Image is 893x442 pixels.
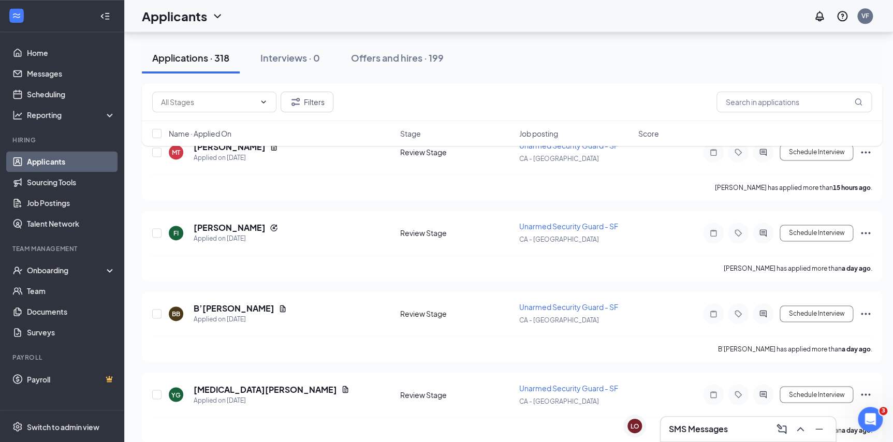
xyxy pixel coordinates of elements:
[27,42,115,63] a: Home
[859,388,872,401] svg: Ellipses
[11,10,22,21] svg: WorkstreamLogo
[775,423,788,435] svg: ComposeMessage
[400,228,513,238] div: Review Stage
[27,369,115,389] a: PayrollCrown
[400,128,421,139] span: Stage
[194,222,266,233] h5: [PERSON_NAME]
[27,322,115,343] a: Surveys
[194,303,274,314] h5: B’[PERSON_NAME]
[281,92,333,112] button: Filter Filters
[780,225,853,241] button: Schedule Interview
[519,235,599,243] span: CA - [GEOGRAPHIC_DATA]
[836,10,848,22] svg: QuestionInfo
[519,397,599,405] span: CA - [GEOGRAPHIC_DATA]
[757,310,769,318] svg: ActiveChat
[757,229,769,237] svg: ActiveChat
[841,345,870,353] b: a day ago
[400,389,513,400] div: Review Stage
[172,310,180,318] div: BB
[519,383,618,392] span: Unarmed Security Guard - SF
[27,110,116,120] div: Reporting
[723,264,872,273] p: [PERSON_NAME] has applied more than .
[270,224,278,232] svg: Reapply
[27,63,115,84] a: Messages
[194,233,278,244] div: Applied on [DATE]
[27,265,107,275] div: Onboarding
[780,386,853,403] button: Schedule Interview
[841,426,870,434] b: a day ago
[169,128,231,139] span: Name · Applied On
[27,151,115,172] a: Applicants
[171,390,181,399] div: YG
[707,390,720,399] svg: Note
[27,84,115,105] a: Scheduling
[194,395,349,405] div: Applied on [DATE]
[714,183,872,192] p: [PERSON_NAME] has applied more than .
[859,227,872,239] svg: Ellipses
[279,304,287,313] svg: Document
[780,305,853,322] button: Schedule Interview
[631,422,639,431] div: LO
[173,229,179,238] div: FI
[707,229,720,237] svg: Note
[832,184,870,191] b: 15 hours ago
[260,51,320,64] div: Interviews · 0
[12,265,23,275] svg: UserCheck
[27,213,115,234] a: Talent Network
[707,310,720,318] svg: Note
[351,51,444,64] div: Offers and hires · 199
[12,110,23,120] svg: Analysis
[757,390,769,399] svg: ActiveChat
[142,7,207,25] h1: Applicants
[813,423,825,435] svg: Minimize
[794,423,807,435] svg: ChevronUp
[12,353,113,362] div: Payroll
[100,11,110,21] svg: Collapse
[732,390,744,399] svg: Tag
[519,155,599,163] span: CA - [GEOGRAPHIC_DATA]
[341,385,349,393] svg: Document
[813,10,826,22] svg: Notifications
[519,222,618,231] span: Unarmed Security Guard - SF
[161,96,255,108] input: All Stages
[792,421,809,437] button: ChevronUp
[27,172,115,193] a: Sourcing Tools
[152,51,229,64] div: Applications · 318
[638,128,658,139] span: Score
[732,229,744,237] svg: Tag
[718,345,872,353] p: B’[PERSON_NAME] has applied more than .
[27,301,115,322] a: Documents
[27,421,99,432] div: Switch to admin view
[289,96,302,108] svg: Filter
[12,136,113,144] div: Hiring
[859,307,872,320] svg: Ellipses
[27,193,115,213] a: Job Postings
[194,153,278,163] div: Applied on [DATE]
[519,302,618,312] span: Unarmed Security Guard - SF
[519,316,599,324] span: CA - [GEOGRAPHIC_DATA]
[669,423,728,435] h3: SMS Messages
[811,421,827,437] button: Minimize
[12,244,113,253] div: Team Management
[400,308,513,319] div: Review Stage
[211,10,224,22] svg: ChevronDown
[841,264,870,272] b: a day ago
[773,421,790,437] button: ComposeMessage
[194,384,337,395] h5: [MEDICAL_DATA][PERSON_NAME]
[854,98,862,106] svg: MagnifyingGlass
[12,421,23,432] svg: Settings
[861,11,869,20] div: VF
[732,310,744,318] svg: Tag
[879,407,887,415] span: 3
[519,128,558,139] span: Job posting
[259,98,268,106] svg: ChevronDown
[194,314,287,325] div: Applied on [DATE]
[716,92,872,112] input: Search in applications
[858,407,883,432] iframe: Intercom live chat
[27,281,115,301] a: Team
